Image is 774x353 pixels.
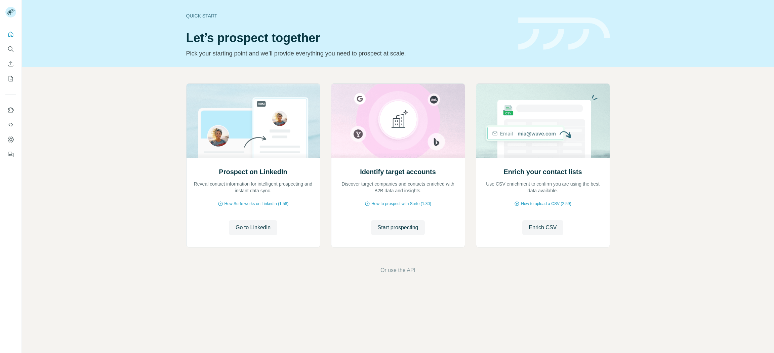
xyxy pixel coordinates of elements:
[360,167,436,176] h2: Identify target accounts
[380,266,415,274] button: Or use the API
[529,224,557,232] span: Enrich CSV
[518,17,610,50] img: banner
[483,181,603,194] p: Use CSV enrichment to confirm you are using the best data available.
[193,181,313,194] p: Reveal contact information for intelligent prospecting and instant data sync.
[5,148,16,160] button: Feedback
[186,49,510,58] p: Pick your starting point and we’ll provide everything you need to prospect at scale.
[522,220,564,235] button: Enrich CSV
[5,58,16,70] button: Enrich CSV
[225,201,289,207] span: How Surfe works on LinkedIn (1:58)
[503,167,582,176] h2: Enrich your contact lists
[5,119,16,131] button: Use Surfe API
[186,12,510,19] div: Quick start
[371,220,425,235] button: Start prospecting
[378,224,418,232] span: Start prospecting
[219,167,287,176] h2: Prospect on LinkedIn
[186,31,510,45] h1: Let’s prospect together
[229,220,277,235] button: Go to LinkedIn
[371,201,431,207] span: How to prospect with Surfe (1:30)
[236,224,271,232] span: Go to LinkedIn
[521,201,571,207] span: How to upload a CSV (2:59)
[331,84,465,158] img: Identify target accounts
[186,84,320,158] img: Prospect on LinkedIn
[5,28,16,40] button: Quick start
[338,181,458,194] p: Discover target companies and contacts enriched with B2B data and insights.
[5,43,16,55] button: Search
[5,133,16,146] button: Dashboard
[476,84,610,158] img: Enrich your contact lists
[5,73,16,85] button: My lists
[5,104,16,116] button: Use Surfe on LinkedIn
